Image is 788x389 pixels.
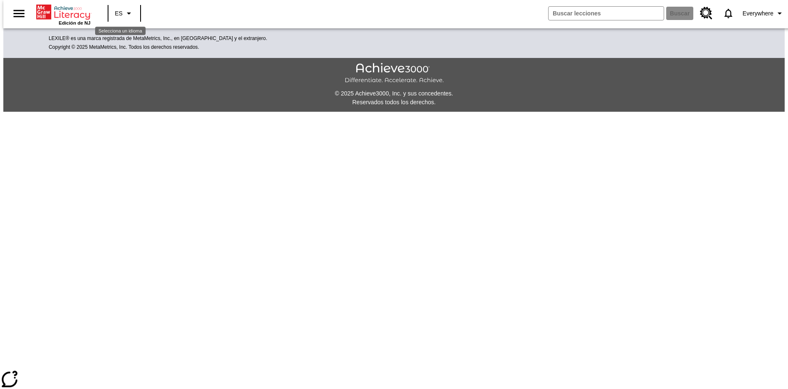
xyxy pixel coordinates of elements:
[345,63,444,84] img: Achieve3000 Differentiate Accelerate Achieve
[115,9,123,18] span: ES
[3,98,785,107] p: Reservados todos los derechos.
[49,44,199,50] span: Copyright © 2025 MetaMetrics, Inc. Todos los derechos reservados.
[7,1,31,26] button: Abrir el menú lateral
[111,6,138,21] button: Lenguaje: ES, Selecciona un idioma
[59,20,91,25] span: Edición de NJ
[95,27,146,35] div: Selecciona un idioma
[36,3,91,25] div: Portada
[739,6,788,21] button: Perfil/Configuración
[549,7,664,20] input: Buscar campo
[695,2,718,25] a: Centro de recursos, Se abrirá en una pestaña nueva.
[3,89,785,98] p: © 2025 Achieve3000, Inc. y sus concedentes.
[718,3,739,24] a: Notificaciones
[743,9,773,18] span: Everywhere
[49,35,740,43] p: LEXILE® es una marca registrada de MetaMetrics, Inc., en [GEOGRAPHIC_DATA] y el extranjero.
